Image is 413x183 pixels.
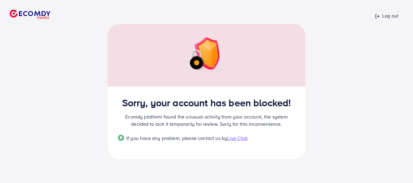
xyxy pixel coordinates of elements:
[10,10,50,19] img: logo
[118,113,295,128] p: Ecomdy platform found the unusual activity from your account, the system decided to lock it tempo...
[185,37,228,73] img: img
[387,156,408,178] iframe: Chat
[5,2,76,26] a: logo
[227,135,248,141] span: Live Chat
[375,12,398,19] p: Log out
[118,135,124,141] img: Popup guide
[126,135,227,141] span: If you have any problem, please contact us by
[118,97,295,108] h2: Sorry, your account has been blocked!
